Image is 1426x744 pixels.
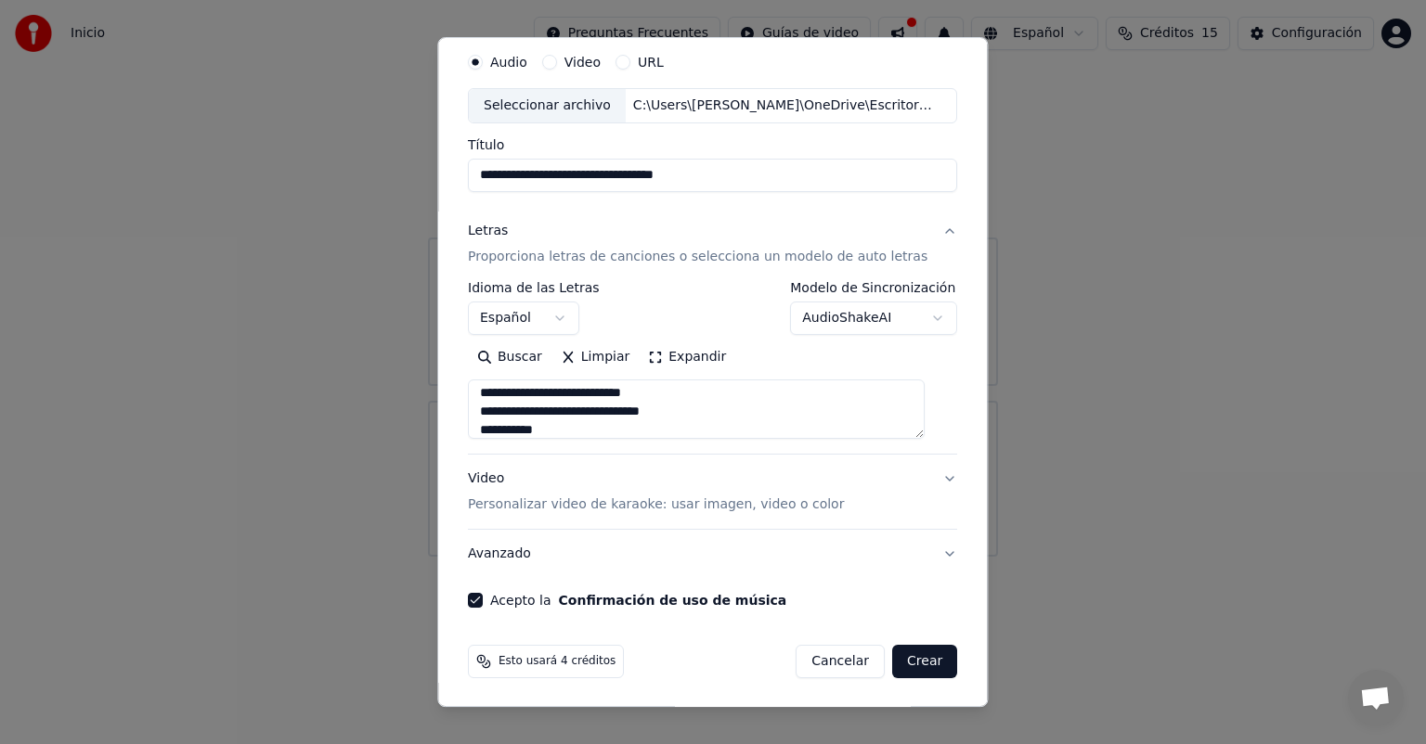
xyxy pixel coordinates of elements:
button: VideoPersonalizar video de karaoke: usar imagen, video o color [468,455,957,529]
div: Letras [468,222,508,240]
label: URL [638,56,664,69]
div: C:\Users\[PERSON_NAME]\OneDrive\Escritorio\descargas mp3\[PERSON_NAME] - Tu Jardin Con Enanitos -... [626,96,941,115]
label: Modelo de Sincronización [791,281,958,294]
div: Seleccionar archivo [469,89,626,122]
button: LetrasProporciona letras de canciones o selecciona un modelo de auto letras [468,207,957,281]
label: Video [564,56,601,69]
label: Título [468,138,957,151]
label: Acepto la [490,594,786,607]
span: Esto usará 4 créditos [499,654,616,669]
button: Crear [892,645,957,678]
label: Idioma de las Letras [468,281,600,294]
button: Buscar [468,342,551,372]
div: Video [468,469,844,514]
div: LetrasProporciona letras de canciones o selecciona un modelo de auto letras [468,281,957,454]
button: Cancelar [797,645,886,678]
p: Proporciona letras de canciones o selecciona un modelo de auto letras [468,248,927,266]
button: Limpiar [551,342,639,372]
button: Expandir [640,342,736,372]
p: Personalizar video de karaoke: usar imagen, video o color [468,495,844,514]
button: Avanzado [468,530,957,578]
button: Acepto la [559,594,787,607]
label: Audio [490,56,527,69]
